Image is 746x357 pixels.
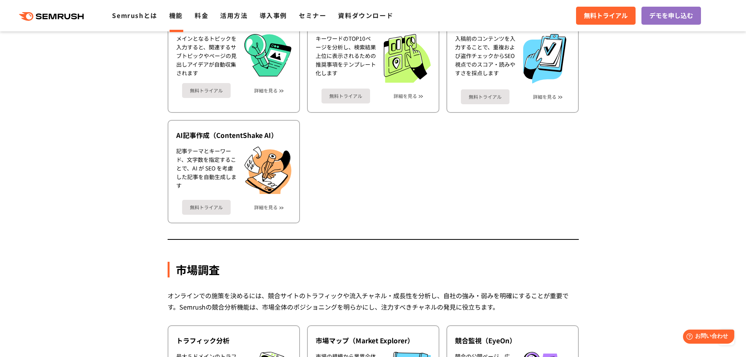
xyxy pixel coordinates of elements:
img: コンテンツテンプレート [384,34,431,83]
div: キーワードのTOP10ページを分析し、検索結果上位に表示されるための推奨事項をテンプレート化します [316,34,376,83]
span: 無料トライアル [584,11,628,21]
a: 詳細を見る [254,88,278,93]
div: トラフィック分析 [176,336,291,345]
a: 活用方法 [220,11,247,20]
img: トピックリサーチ [244,34,291,76]
iframe: Help widget launcher [676,326,737,348]
a: 無料トライアル [322,89,370,103]
div: 入稿前のコンテンツを入力することで、重複および盗作チェックからSEO視点でのスコア・読みやすさを採点します [455,34,515,83]
div: AI記事作成（ContentShake AI） [176,130,291,140]
a: 無料トライアル [576,7,636,25]
a: 無料トライアル [182,83,231,98]
a: Semrushとは [112,11,157,20]
div: 市場マップ（Market Explorer） [316,336,431,345]
a: 詳細を見る [254,205,278,210]
a: 料金 [195,11,208,20]
div: オンラインでの施策を決めるには、競合サイトのトラフィックや流入チャネル・成長性を分析し、自社の強み・弱みを明確にすることが重要です。Semrushの競合分析機能は、市場全体のポジショニングを明ら... [168,290,579,313]
div: メインとなるトピックを入力すると、関連するサブトピックやページの見出しアイデアが自動収集されます [176,34,237,77]
div: 市場調査 [168,262,579,277]
div: 記事テーマとキーワード、文字数を指定することで、AI が SEO を考慮した記事を自動生成します [176,147,237,194]
img: AI記事作成（ContentShake AI） [244,147,291,194]
a: 無料トライアル [461,89,509,104]
a: セミナー [299,11,326,20]
div: 競合監視（EyeOn） [455,336,570,345]
a: 資料ダウンロード [338,11,393,20]
span: デモを申し込む [649,11,693,21]
a: 無料トライアル [182,200,231,215]
img: ライティングアシスタント [523,34,566,83]
a: デモを申し込む [641,7,701,25]
a: 詳細を見る [533,94,556,100]
a: 詳細を見る [394,93,417,99]
a: 導入事例 [260,11,287,20]
a: 機能 [169,11,183,20]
